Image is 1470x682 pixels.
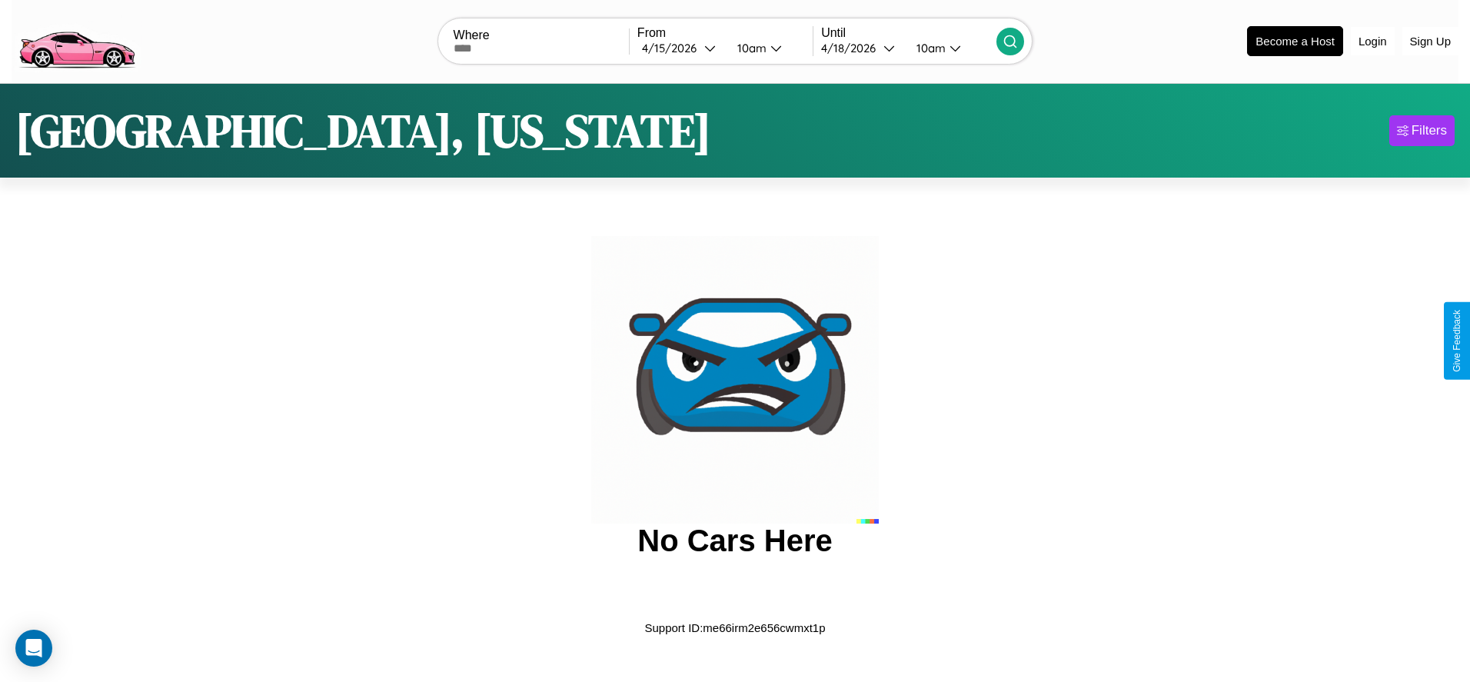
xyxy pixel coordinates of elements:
h2: No Cars Here [637,524,832,558]
img: car [591,236,879,524]
label: Until [821,26,996,40]
img: logo [12,8,141,72]
div: 10am [730,41,770,55]
div: Give Feedback [1452,310,1462,372]
div: 4 / 15 / 2026 [642,41,704,55]
div: 4 / 18 / 2026 [821,41,883,55]
button: 10am [904,40,996,56]
button: Filters [1389,115,1455,146]
button: 4/15/2026 [637,40,725,56]
label: Where [454,28,629,42]
button: Become a Host [1247,26,1343,56]
div: 10am [909,41,950,55]
button: Login [1351,27,1395,55]
p: Support ID: me66irm2e656cwmxt1p [644,617,825,638]
button: 10am [725,40,813,56]
div: Open Intercom Messenger [15,630,52,667]
div: Filters [1412,123,1447,138]
label: From [637,26,813,40]
button: Sign Up [1402,27,1458,55]
h1: [GEOGRAPHIC_DATA], [US_STATE] [15,99,711,162]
